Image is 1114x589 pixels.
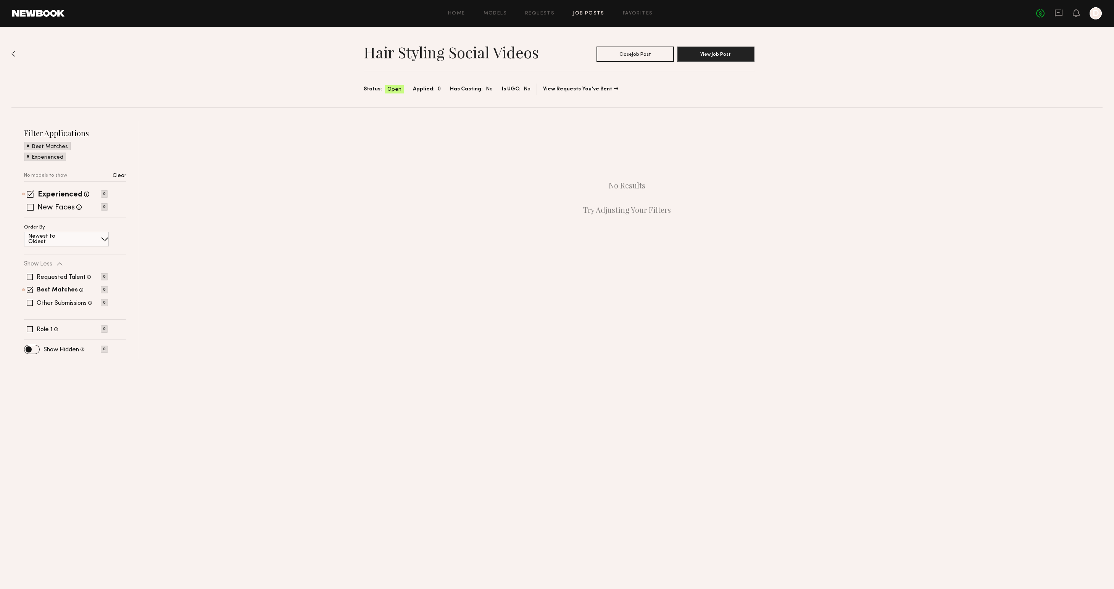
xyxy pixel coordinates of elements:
[525,11,555,16] a: Requests
[28,234,74,245] p: Newest to Oldest
[24,225,45,230] p: Order By
[38,191,82,199] label: Experienced
[44,347,79,353] label: Show Hidden
[524,85,530,93] span: No
[101,325,108,333] p: 0
[484,11,507,16] a: Models
[450,85,483,93] span: Has Casting:
[113,173,126,179] p: Clear
[101,346,108,353] p: 0
[364,43,539,62] h1: Hair Styling Social Videos
[387,86,401,93] span: Open
[448,11,465,16] a: Home
[677,47,754,62] button: View Job Post
[11,51,15,57] img: Back to previous page
[37,287,78,293] label: Best Matches
[543,87,618,92] a: View Requests You’ve Sent
[438,85,441,93] span: 0
[37,204,75,212] label: New Faces
[364,85,382,93] span: Status:
[583,205,671,214] p: Try Adjusting Your Filters
[32,144,68,150] p: Best Matches
[101,273,108,280] p: 0
[101,203,108,211] p: 0
[37,274,85,280] label: Requested Talent
[623,11,653,16] a: Favorites
[413,85,435,93] span: Applied:
[101,286,108,293] p: 0
[24,261,52,267] p: Show Less
[32,155,63,160] p: Experienced
[502,85,521,93] span: Is UGC:
[24,128,126,138] h2: Filter Applications
[1090,7,1102,19] a: D
[37,300,87,306] label: Other Submissions
[596,47,674,62] button: CloseJob Post
[486,85,493,93] span: No
[609,181,645,190] p: No Results
[101,190,108,198] p: 0
[24,173,67,178] p: No models to show
[37,327,53,333] label: Role 1
[573,11,605,16] a: Job Posts
[101,299,108,306] p: 0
